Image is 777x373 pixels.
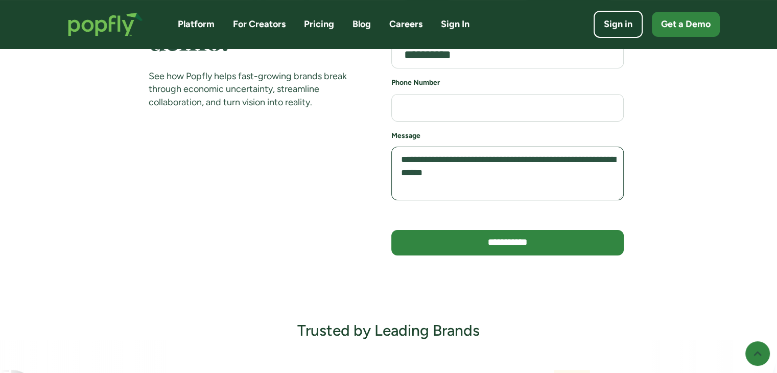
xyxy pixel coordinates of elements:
a: Careers [389,18,422,31]
div: Sign in [604,18,632,31]
a: Platform [178,18,215,31]
h3: Trusted by Leading Brands [297,321,480,340]
a: home [58,2,153,46]
a: Sign In [441,18,469,31]
a: Get a Demo [652,12,720,37]
a: Blog [352,18,371,31]
div: Get a Demo [661,18,711,31]
a: Sign in [594,11,643,38]
h6: Message [391,131,623,141]
div: See how Popfly helps fast-growing brands break through economic uncertainty, streamline collabora... [149,70,350,109]
a: For Creators [233,18,286,31]
a: Pricing [304,18,334,31]
h6: Phone Number [391,78,623,88]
